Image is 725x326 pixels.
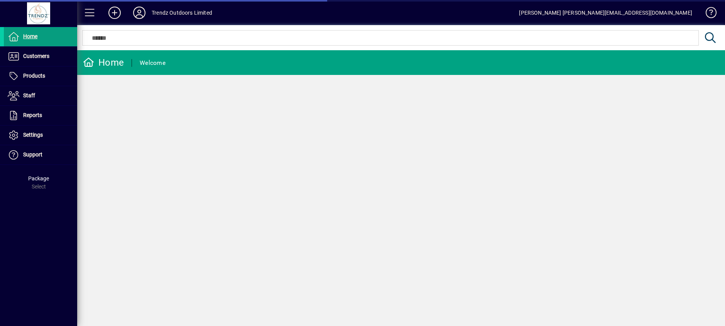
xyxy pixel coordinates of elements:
a: Knowledge Base [700,2,715,27]
button: Add [102,6,127,20]
span: Home [23,33,37,39]
a: Support [4,145,77,165]
a: Settings [4,126,77,145]
span: Reports [23,112,42,118]
a: Staff [4,86,77,105]
div: Welcome [140,57,166,69]
span: Support [23,151,42,158]
div: Trendz Outdoors Limited [152,7,212,19]
a: Products [4,66,77,86]
span: Products [23,73,45,79]
span: Customers [23,53,49,59]
span: Settings [23,132,43,138]
a: Reports [4,106,77,125]
button: Profile [127,6,152,20]
span: Staff [23,92,35,98]
div: Home [83,56,124,69]
span: Package [28,175,49,182]
div: [PERSON_NAME] [PERSON_NAME][EMAIL_ADDRESS][DOMAIN_NAME] [519,7,692,19]
a: Customers [4,47,77,66]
